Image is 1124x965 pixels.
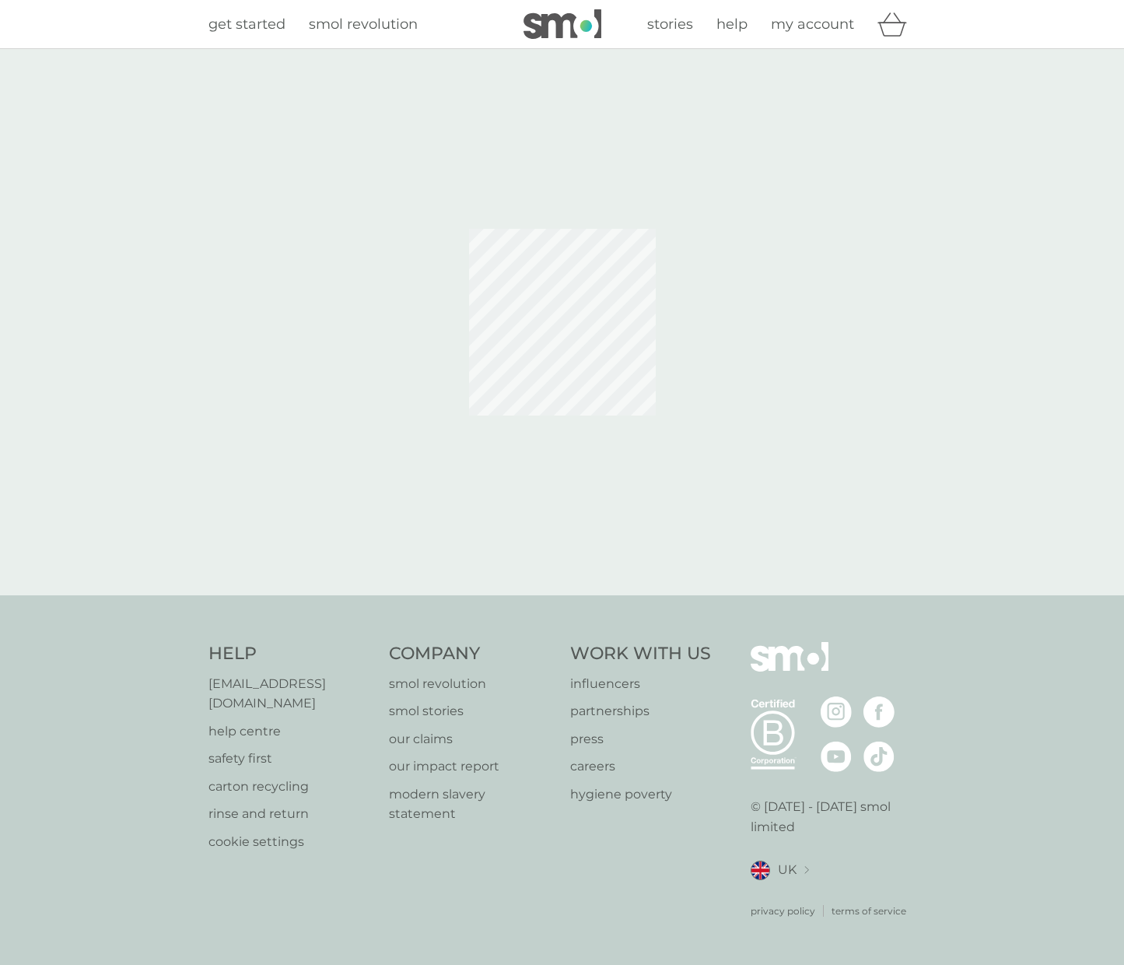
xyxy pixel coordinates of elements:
a: safety first [208,749,374,769]
a: get started [208,13,285,36]
a: my account [771,13,854,36]
a: privacy policy [751,904,815,918]
h4: Work With Us [570,642,711,666]
a: terms of service [832,904,906,918]
a: our impact report [389,756,555,777]
h4: Company [389,642,555,666]
p: © [DATE] - [DATE] smol limited [751,797,916,837]
a: press [570,729,711,749]
span: my account [771,16,854,33]
a: carton recycling [208,777,374,797]
a: [EMAIL_ADDRESS][DOMAIN_NAME] [208,674,374,714]
a: stories [647,13,693,36]
span: stories [647,16,693,33]
img: UK flag [751,861,770,880]
span: UK [778,860,797,880]
a: rinse and return [208,804,374,824]
a: smol revolution [389,674,555,694]
a: our claims [389,729,555,749]
a: partnerships [570,701,711,721]
a: help [716,13,748,36]
a: modern slavery statement [389,784,555,824]
a: influencers [570,674,711,694]
img: visit the smol Instagram page [821,697,852,728]
a: smol stories [389,701,555,721]
span: smol revolution [309,16,418,33]
img: visit the smol Tiktok page [863,741,895,772]
img: visit the smol Youtube page [821,741,852,772]
div: basket [877,9,916,40]
img: select a new location [804,866,809,875]
span: help [716,16,748,33]
a: smol revolution [309,13,418,36]
a: cookie settings [208,832,374,852]
a: careers [570,756,711,777]
a: help centre [208,721,374,742]
span: get started [208,16,285,33]
img: visit the smol Facebook page [863,697,895,728]
h4: Help [208,642,374,666]
img: smol [523,9,601,39]
a: hygiene poverty [570,784,711,805]
img: smol [751,642,828,695]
